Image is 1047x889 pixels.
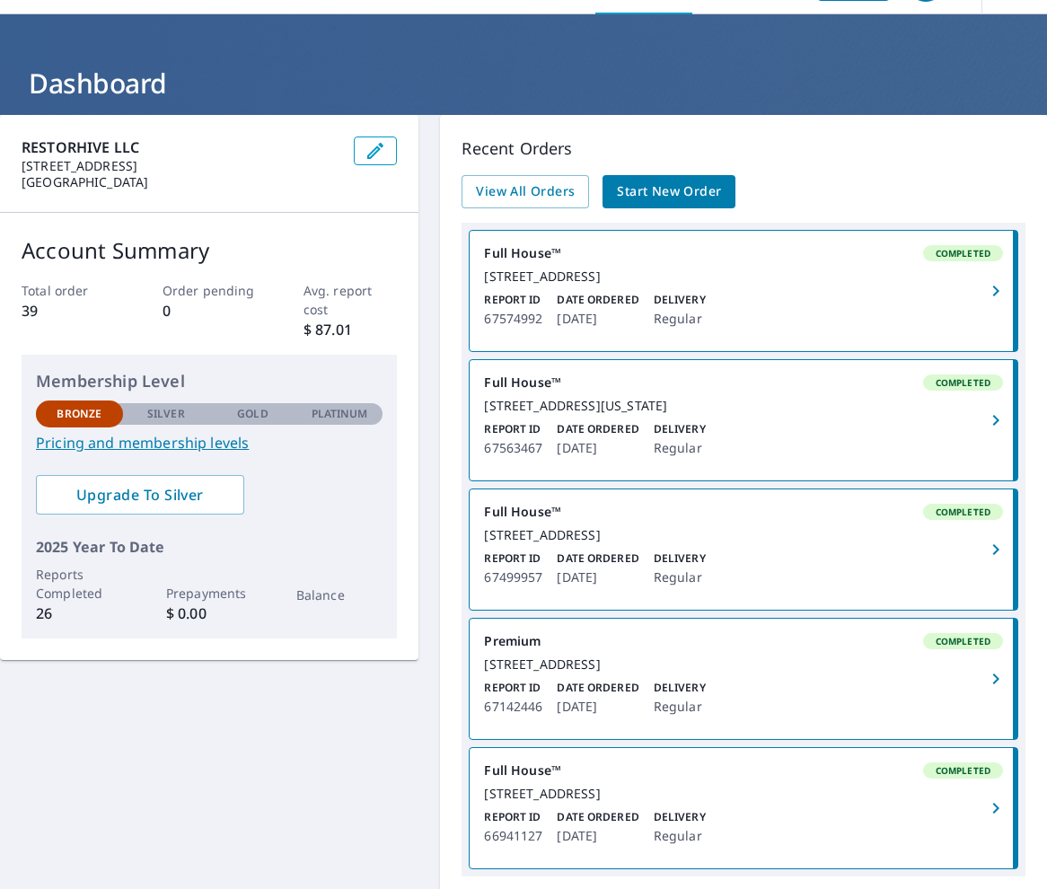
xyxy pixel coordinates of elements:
a: Full House™Completed[STREET_ADDRESS]Report ID66941127Date Ordered[DATE]DeliveryRegular [470,748,1017,868]
div: [STREET_ADDRESS] [484,786,1003,802]
p: Delivery [654,421,706,437]
div: [STREET_ADDRESS] [484,268,1003,285]
a: Full House™Completed[STREET_ADDRESS]Report ID67499957Date Ordered[DATE]DeliveryRegular [470,489,1017,610]
a: PremiumCompleted[STREET_ADDRESS]Report ID67142446Date Ordered[DATE]DeliveryRegular [470,619,1017,739]
span: Completed [925,764,1001,777]
div: [STREET_ADDRESS] [484,656,1003,673]
p: 0 [163,300,257,321]
p: Date Ordered [557,550,638,567]
p: Report ID [484,550,542,567]
p: [DATE] [557,825,638,847]
p: Date Ordered [557,292,638,308]
div: Full House™ [484,245,1003,261]
div: Full House™ [484,374,1003,391]
p: Avg. report cost [304,281,398,319]
p: 67499957 [484,567,542,588]
a: Pricing and membership levels [36,432,383,453]
p: $ 0.00 [166,603,253,624]
div: [STREET_ADDRESS][US_STATE] [484,398,1003,414]
span: Completed [925,376,1001,389]
a: Full House™Completed[STREET_ADDRESS]Report ID67574992Date Ordered[DATE]DeliveryRegular [470,231,1017,351]
p: Prepayments [166,584,253,603]
p: Bronze [57,406,101,422]
p: Regular [654,437,706,459]
div: Premium [484,633,1003,649]
span: Start New Order [617,180,721,203]
a: View All Orders [462,175,589,208]
p: Order pending [163,281,257,300]
p: [DATE] [557,308,638,330]
p: Recent Orders [462,136,1025,161]
p: Delivery [654,680,706,696]
p: Total order [22,281,116,300]
p: Silver [147,406,185,422]
p: [DATE] [557,567,638,588]
span: Completed [925,506,1001,518]
p: Regular [654,567,706,588]
h1: Dashboard [22,65,1025,101]
span: Completed [925,247,1001,260]
p: Report ID [484,421,542,437]
p: Platinum [312,406,368,422]
span: View All Orders [476,180,575,203]
p: Balance [296,585,383,604]
p: [GEOGRAPHIC_DATA] [22,174,339,190]
p: Report ID [484,680,542,696]
p: Report ID [484,292,542,308]
p: Regular [654,308,706,330]
p: Delivery [654,809,706,825]
p: RESTORHIVE LLC [22,136,339,158]
p: Reports Completed [36,565,123,603]
p: Regular [654,696,706,717]
p: 67142446 [484,696,542,717]
a: Start New Order [603,175,735,208]
p: 66941127 [484,825,542,847]
p: 67563467 [484,437,542,459]
a: Full House™Completed[STREET_ADDRESS][US_STATE]Report ID67563467Date Ordered[DATE]DeliveryRegular [470,360,1017,480]
p: Date Ordered [557,809,638,825]
span: Upgrade To Silver [50,485,230,505]
p: [STREET_ADDRESS] [22,158,339,174]
p: Regular [654,825,706,847]
p: Gold [237,406,268,422]
p: Report ID [484,809,542,825]
span: Completed [925,635,1001,647]
p: Date Ordered [557,680,638,696]
p: 67574992 [484,308,542,330]
p: 26 [36,603,123,624]
p: [DATE] [557,437,638,459]
div: Full House™ [484,504,1003,520]
p: $ 87.01 [304,319,398,340]
p: Date Ordered [557,421,638,437]
p: Account Summary [22,234,397,267]
p: 39 [22,300,116,321]
div: [STREET_ADDRESS] [484,527,1003,543]
p: Delivery [654,550,706,567]
p: 2025 Year To Date [36,536,383,558]
p: Membership Level [36,369,383,393]
p: [DATE] [557,696,638,717]
div: Full House™ [484,762,1003,779]
p: Delivery [654,292,706,308]
a: Upgrade To Silver [36,475,244,515]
